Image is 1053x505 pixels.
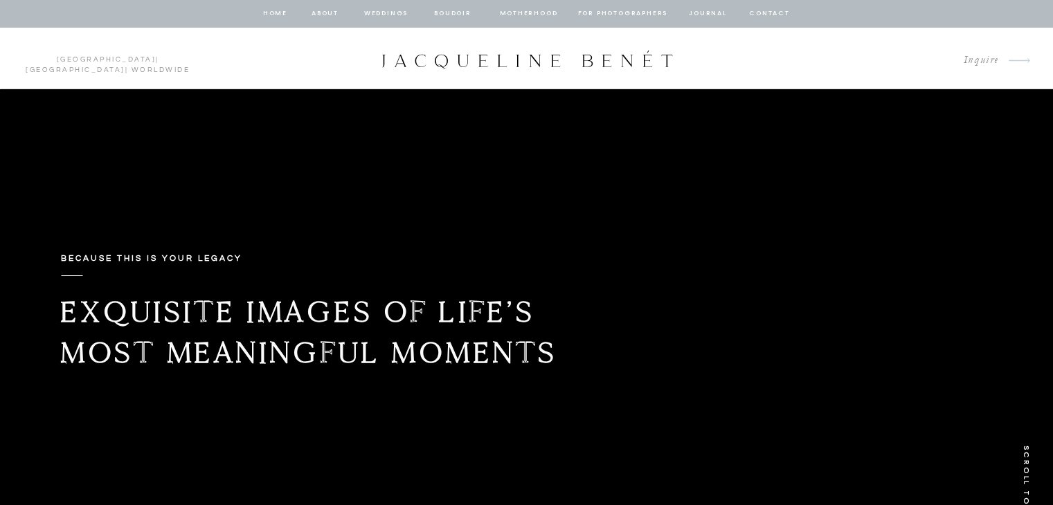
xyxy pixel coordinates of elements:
a: Inquire [953,51,999,70]
a: home [262,8,289,20]
a: Motherhood [500,8,557,20]
a: about [311,8,340,20]
a: for photographers [578,8,668,20]
a: BOUDOIR [433,8,473,20]
a: journal [687,8,730,20]
a: [GEOGRAPHIC_DATA] [26,66,125,73]
a: Weddings [363,8,410,20]
a: [GEOGRAPHIC_DATA] [57,56,156,63]
p: | | Worldwide [19,55,196,63]
b: Exquisite images of life’s most meaningful moments [60,293,557,371]
a: contact [748,8,792,20]
b: Because this is your legacy [61,254,242,263]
